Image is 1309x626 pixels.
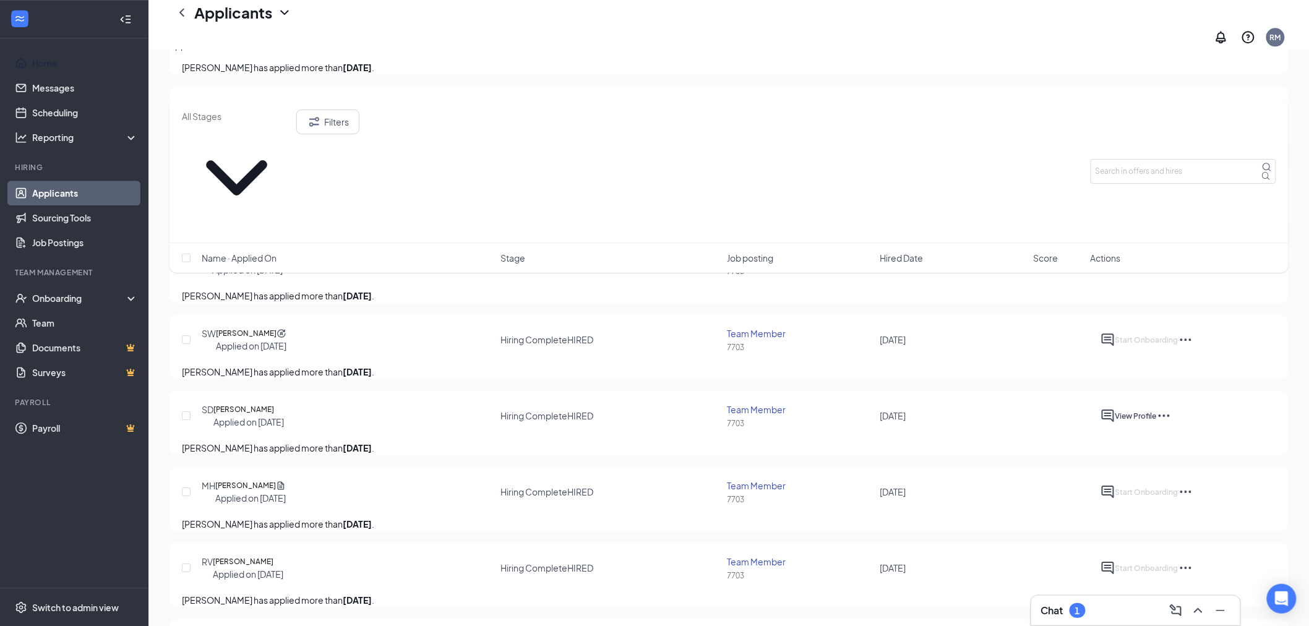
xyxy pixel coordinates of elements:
[32,131,139,144] div: Reporting
[1178,560,1193,575] svg: Ellipses
[727,494,873,505] div: 7703
[194,2,272,23] h1: Applicants
[727,327,873,340] div: Team Member
[182,123,291,233] svg: ChevronDown
[202,327,216,340] div: SW
[182,365,1276,379] p: [PERSON_NAME] has applied more than .
[501,409,568,422] div: Hiring Complete
[343,594,372,606] b: [DATE]
[1101,484,1115,499] svg: ActiveChat
[727,342,873,353] div: 7703
[215,492,286,504] div: Applied on [DATE]
[15,162,135,173] div: Hiring
[32,360,138,385] a: SurveysCrown
[213,555,273,568] h5: [PERSON_NAME]
[1157,408,1172,423] svg: Ellipses
[202,479,215,492] div: MH
[343,442,372,453] b: [DATE]
[568,562,594,574] div: HIRED
[14,12,26,25] svg: WorkstreamLogo
[1034,252,1058,264] span: Score
[182,441,1276,455] p: [PERSON_NAME] has applied more than .
[182,289,1276,302] p: [PERSON_NAME] has applied more than .
[32,601,119,614] div: Switch to admin view
[501,562,568,574] div: Hiring Complete
[880,410,906,421] span: [DATE]
[727,555,873,568] div: Team Member
[296,109,359,134] button: Filter Filters
[32,292,127,304] div: Onboarding
[32,230,138,255] a: Job Postings
[213,568,283,580] div: Applied on [DATE]
[15,267,135,278] div: Team Management
[213,403,274,416] h5: [PERSON_NAME]
[32,335,138,360] a: DocumentsCrown
[182,517,1276,531] p: [PERSON_NAME] has applied more than .
[343,518,372,530] b: [DATE]
[15,292,27,304] svg: UserCheck
[343,290,372,301] b: [DATE]
[501,333,568,346] div: Hiring Complete
[32,75,138,100] a: Messages
[15,131,27,144] svg: Analysis
[1267,584,1297,614] div: Open Intercom Messenger
[343,366,372,377] b: [DATE]
[174,5,189,20] svg: ChevronLeft
[568,333,594,346] div: HIRED
[202,252,277,264] span: Name · Applied On
[1178,332,1193,347] svg: Ellipses
[1115,411,1157,421] span: View Profile
[501,252,526,264] span: Stage
[32,311,138,335] a: Team
[1214,30,1229,45] svg: Notifications
[501,486,568,498] div: Hiring Complete
[727,418,873,429] div: 7703
[202,555,213,568] div: RV
[215,479,276,492] h5: [PERSON_NAME]
[880,486,906,497] span: [DATE]
[1241,30,1256,45] svg: QuestionInfo
[727,570,873,581] div: 7703
[182,593,1276,607] p: [PERSON_NAME] has applied more than .
[15,397,135,408] div: Payroll
[568,486,594,498] div: HIRED
[1169,603,1183,618] svg: ComposeMessage
[1115,484,1178,499] button: Start Onboarding
[1115,408,1157,423] button: View Profile
[1191,603,1206,618] svg: ChevronUp
[1211,601,1230,620] button: Minimize
[1101,560,1115,575] svg: ActiveChat
[1270,32,1281,43] div: RM
[1115,487,1178,497] span: Start Onboarding
[1213,603,1228,618] svg: Minimize
[276,479,286,492] svg: Document
[1188,601,1208,620] button: ChevronUp
[277,327,286,340] svg: Reapply
[1178,484,1193,499] svg: Ellipses
[1115,335,1178,345] span: Start Onboarding
[727,403,873,416] div: Team Member
[32,100,138,125] a: Scheduling
[277,5,292,20] svg: ChevronDown
[15,601,27,614] svg: Settings
[727,479,873,492] div: Team Member
[32,51,138,75] a: Home
[1262,162,1272,172] svg: MagnifyingGlass
[1115,560,1178,575] button: Start Onboarding
[1075,606,1080,616] div: 1
[307,114,322,129] svg: Filter
[213,416,284,428] div: Applied on [DATE]
[216,340,286,352] div: Applied on [DATE]
[1041,604,1063,617] h3: Chat
[1091,159,1276,184] input: Search in offers and hires
[119,13,132,25] svg: Collapse
[568,409,594,422] div: HIRED
[1115,564,1178,573] span: Start Onboarding
[1166,601,1186,620] button: ComposeMessage
[880,334,906,345] span: [DATE]
[1101,332,1115,347] svg: ActiveChat
[202,403,213,416] div: SD
[32,205,138,230] a: Sourcing Tools
[880,252,924,264] span: Hired Date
